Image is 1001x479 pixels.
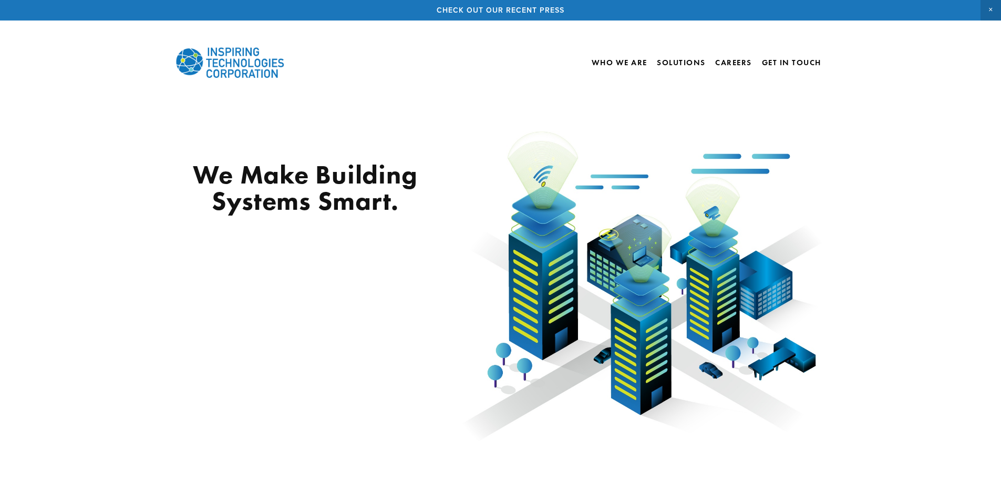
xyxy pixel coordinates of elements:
[762,54,821,72] a: Get In Touch
[175,161,436,214] h1: We make Building Systems Smart.
[715,54,752,72] a: Careers
[175,39,285,86] img: Inspiring Technologies Corp – A Building Technologies Company
[592,54,647,72] a: Who We Are
[657,58,706,67] a: Solutions
[453,126,826,449] img: ITC-Landing-Page-Smart-Buildings-1500b.jpg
